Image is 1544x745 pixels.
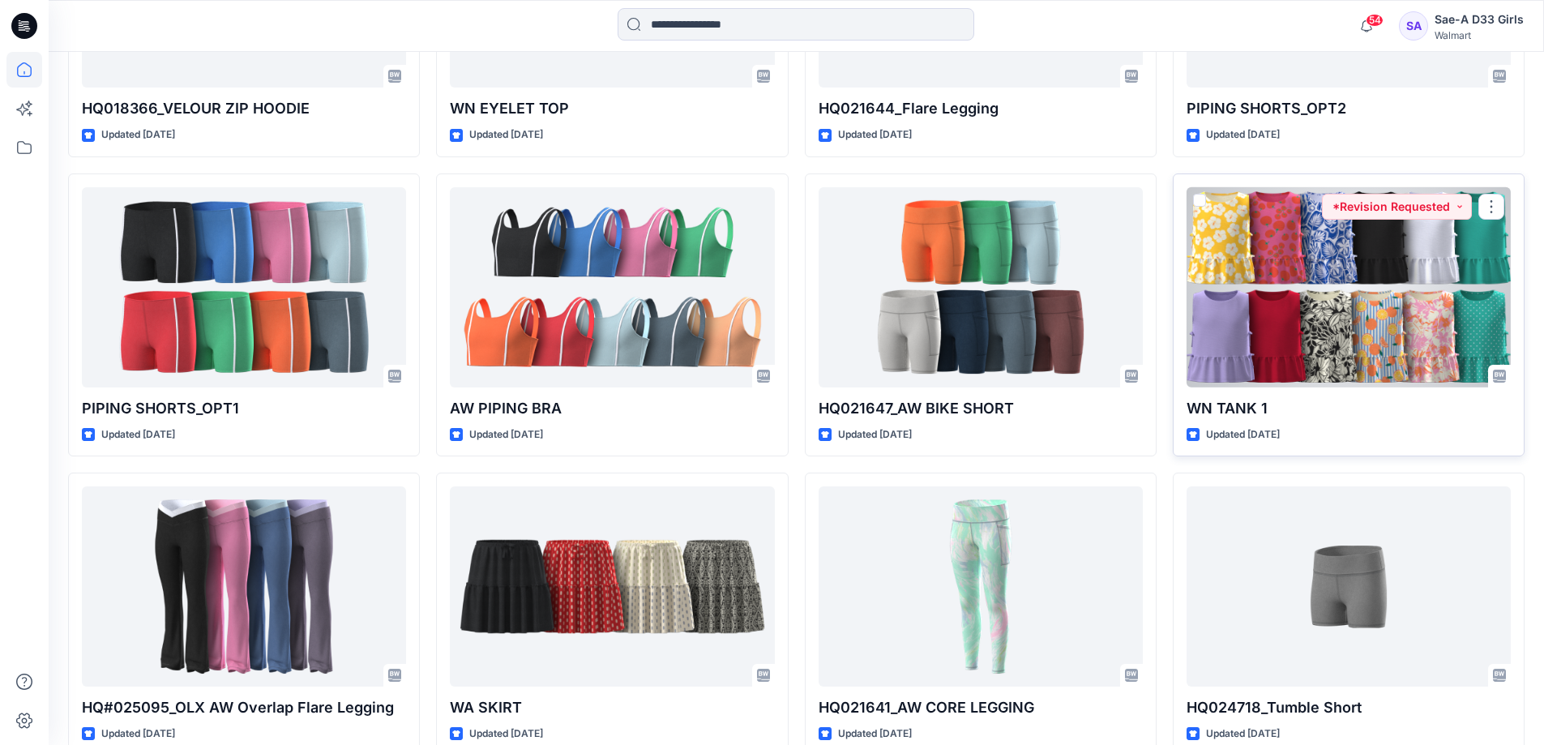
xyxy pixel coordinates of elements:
[819,97,1143,120] p: HQ021644_Flare Legging
[1399,11,1428,41] div: SA
[819,486,1143,687] a: HQ021641_AW CORE LEGGING
[82,397,406,420] p: PIPING SHORTS_OPT1
[469,726,543,743] p: Updated [DATE]
[82,97,406,120] p: HQ018366_VELOUR ZIP HOODIE
[1187,486,1511,687] a: HQ024718_Tumble Short
[1206,426,1280,443] p: Updated [DATE]
[1187,696,1511,719] p: HQ024718_Tumble Short
[101,126,175,143] p: Updated [DATE]
[82,696,406,719] p: HQ#025095_OLX AW Overlap Flare Legging
[1187,187,1511,387] a: WN TANK 1
[1206,126,1280,143] p: Updated [DATE]
[838,426,912,443] p: Updated [DATE]
[450,397,774,420] p: AW PIPING BRA
[82,187,406,387] a: PIPING SHORTS_OPT1
[1187,397,1511,420] p: WN TANK 1
[819,187,1143,387] a: HQ021647_AW BIKE SHORT
[1206,726,1280,743] p: Updated [DATE]
[1435,10,1524,29] div: Sae-A D33 Girls
[450,486,774,687] a: WA SKIRT
[101,726,175,743] p: Updated [DATE]
[101,426,175,443] p: Updated [DATE]
[838,726,912,743] p: Updated [DATE]
[450,696,774,719] p: WA SKIRT
[82,486,406,687] a: HQ#025095_OLX AW Overlap Flare Legging
[819,696,1143,719] p: HQ021641_AW CORE LEGGING
[838,126,912,143] p: Updated [DATE]
[1187,97,1511,120] p: PIPING SHORTS_OPT2
[819,397,1143,420] p: HQ021647_AW BIKE SHORT
[1366,14,1384,27] span: 54
[469,426,543,443] p: Updated [DATE]
[450,97,774,120] p: WN EYELET TOP
[450,187,774,387] a: AW PIPING BRA
[1435,29,1524,41] div: Walmart
[469,126,543,143] p: Updated [DATE]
